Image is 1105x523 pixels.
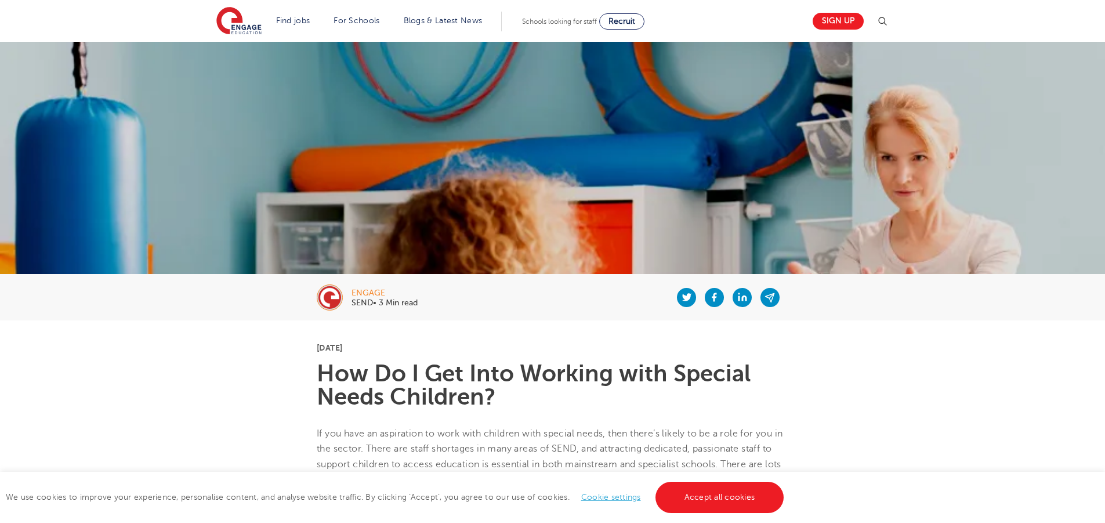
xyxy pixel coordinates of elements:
p: [DATE] [317,344,788,352]
div: engage [352,289,418,297]
span: Recruit [608,17,635,26]
span: Schools looking for staff [522,17,597,26]
a: Sign up [813,13,864,30]
a: For Schools [334,16,379,25]
a: Cookie settings [581,493,641,502]
a: Find jobs [276,16,310,25]
h1: How Do I Get Into Working with Special Needs Children? [317,362,788,409]
span: We use cookies to improve your experience, personalise content, and analyse website traffic. By c... [6,493,787,502]
a: Recruit [599,13,644,30]
a: Blogs & Latest News [404,16,483,25]
p: SEND• 3 Min read [352,299,418,307]
img: Engage Education [216,7,262,36]
a: Accept all cookies [655,482,784,513]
